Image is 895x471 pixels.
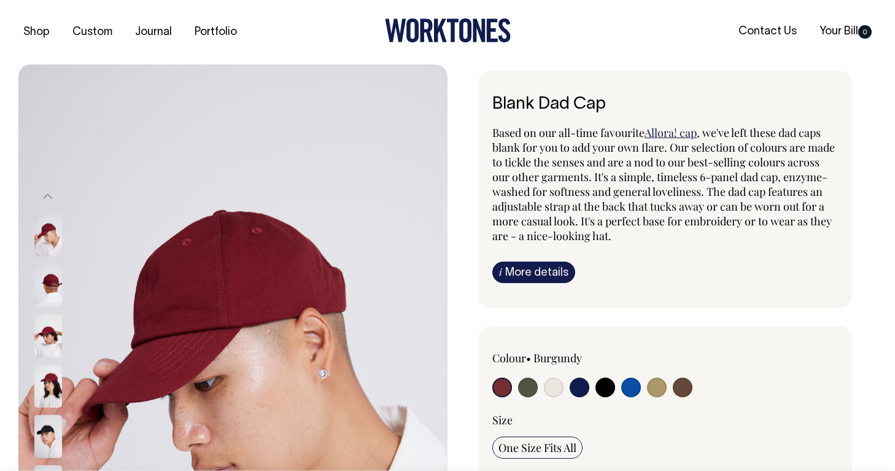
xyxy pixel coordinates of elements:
label: Burgundy [533,351,582,365]
div: Colour [492,351,630,365]
span: 0 [858,25,872,39]
img: black [34,415,62,458]
input: One Size Fits All [492,437,583,459]
a: Contact Us [734,21,802,42]
a: Your Bill0 [815,21,877,42]
a: Shop [18,22,55,42]
img: burgundy [34,365,62,408]
a: Custom [68,22,117,42]
span: i [499,265,502,278]
img: burgundy [34,264,62,307]
a: Allora! cap [645,125,697,140]
span: One Size Fits All [498,440,576,455]
span: • [526,351,531,365]
span: , we've left these dad caps blank for you to add your own flare. Our selection of colours are mad... [492,125,835,243]
img: burgundy [34,214,62,257]
img: burgundy [34,314,62,357]
a: Journal [130,22,177,42]
h6: Blank Dad Cap [492,95,838,114]
a: Portfolio [190,22,242,42]
a: iMore details [492,262,575,283]
div: Size [492,413,838,427]
button: Previous [39,182,57,210]
span: Based on our all-time favourite [492,125,645,140]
